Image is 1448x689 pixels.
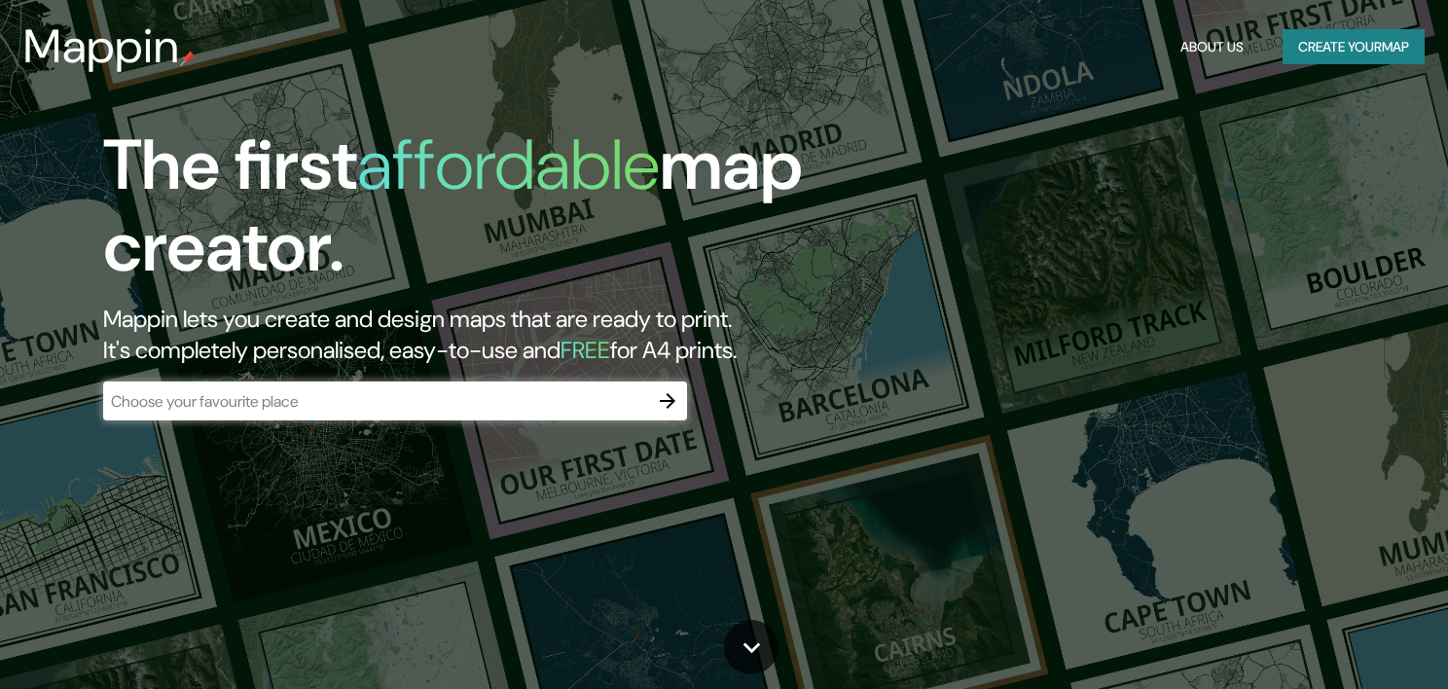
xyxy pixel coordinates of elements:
[1283,29,1425,65] button: Create yourmap
[103,390,648,413] input: Choose your favourite place
[23,19,180,74] h3: Mappin
[357,120,660,210] h1: affordable
[561,335,610,365] h5: FREE
[103,304,827,366] h2: Mappin lets you create and design maps that are ready to print. It's completely personalised, eas...
[180,51,196,66] img: mappin-pin
[1173,29,1251,65] button: About Us
[103,125,827,304] h1: The first map creator.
